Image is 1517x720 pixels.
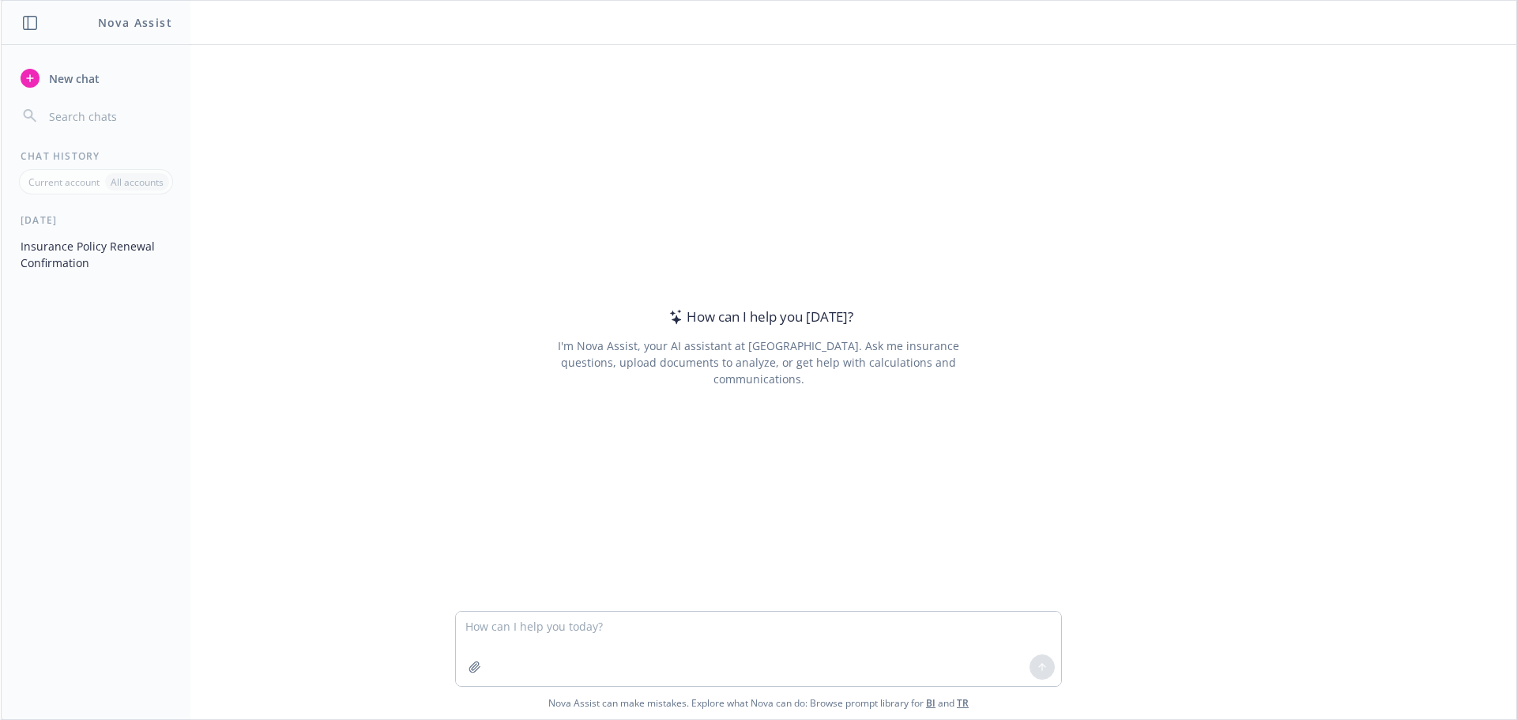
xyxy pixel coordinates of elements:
span: Nova Assist can make mistakes. Explore what Nova can do: Browse prompt library for and [7,687,1510,719]
a: TR [957,696,969,710]
div: How can I help you [DATE]? [664,307,853,327]
span: New chat [46,70,100,87]
div: Chat History [2,149,190,163]
p: All accounts [111,175,164,189]
p: Current account [28,175,100,189]
h1: Nova Assist [98,14,172,31]
div: [DATE] [2,213,190,227]
button: New chat [14,64,178,92]
input: Search chats [46,105,171,127]
button: Insurance Policy Renewal Confirmation [14,233,178,276]
div: I'm Nova Assist, your AI assistant at [GEOGRAPHIC_DATA]. Ask me insurance questions, upload docum... [536,337,981,387]
a: BI [926,696,935,710]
